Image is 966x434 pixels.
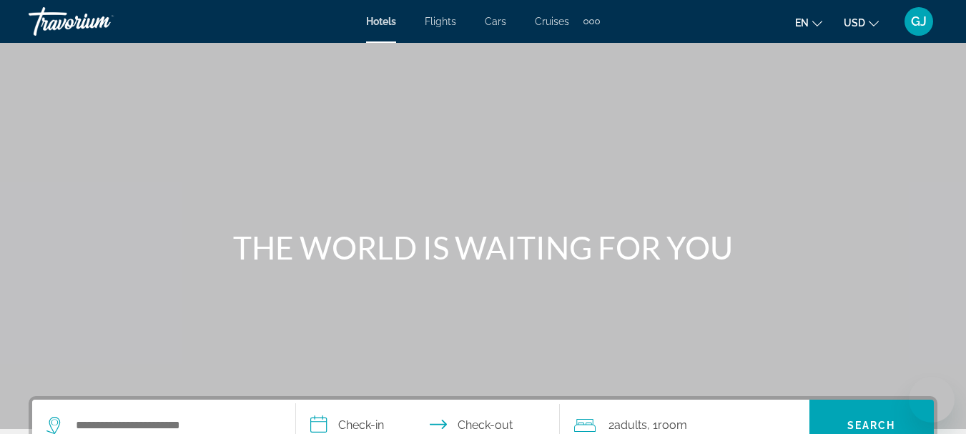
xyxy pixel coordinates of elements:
[658,418,687,432] span: Room
[29,3,172,40] a: Travorium
[366,16,396,27] a: Hotels
[911,14,927,29] span: GJ
[900,6,937,36] button: User Menu
[535,16,569,27] a: Cruises
[215,229,751,266] h1: THE WORLD IS WAITING FOR YOU
[425,16,456,27] a: Flights
[583,10,600,33] button: Extra navigation items
[614,418,647,432] span: Adults
[485,16,506,27] a: Cars
[909,377,955,423] iframe: Button to launch messaging window
[795,12,822,33] button: Change language
[844,17,865,29] span: USD
[795,17,809,29] span: en
[844,12,879,33] button: Change currency
[847,420,896,431] span: Search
